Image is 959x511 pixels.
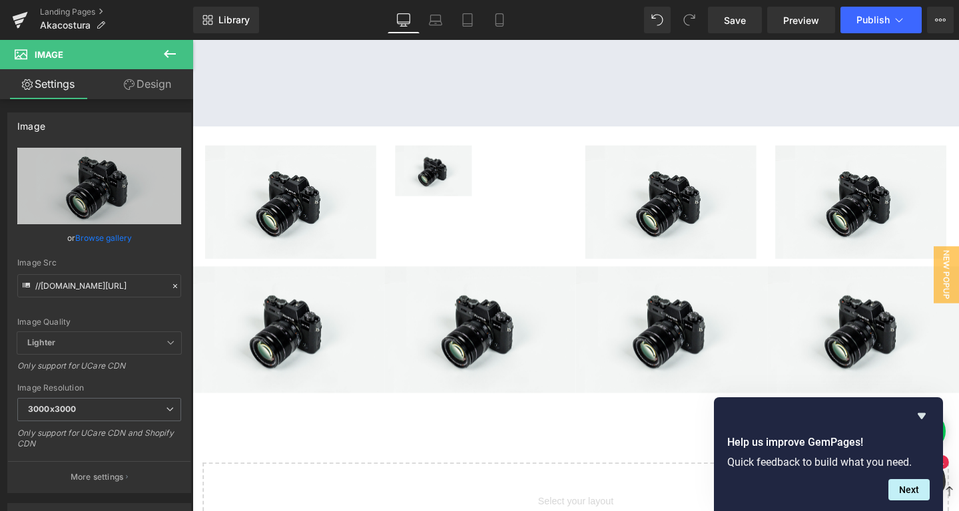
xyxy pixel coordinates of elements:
span: Library [218,14,250,26]
span: Publish [856,15,890,25]
button: More [927,7,954,33]
div: Image Quality [17,317,181,327]
a: Landing Pages [40,7,193,17]
button: Hide survey [914,408,930,424]
div: or [17,231,181,245]
h2: Help us improve GemPages! [727,434,930,450]
b: 3000x3000 [28,404,76,414]
b: Lighter [27,337,55,347]
div: Image Src [17,258,181,267]
button: More settings [8,461,190,492]
a: New Library [193,7,259,33]
button: Publish [840,7,922,33]
span: Image [35,49,63,60]
a: Design [99,69,196,99]
a: Desktop [388,7,420,33]
div: Only support for UCare CDN and Shopify CDN [17,428,181,458]
p: More settings [71,471,124,483]
span: New Popup [779,217,806,277]
a: Mobile [483,7,515,33]
span: Akacostura [40,20,91,31]
a: Browse gallery [75,226,132,250]
button: Redo [676,7,703,33]
div: Help us improve GemPages! [727,408,930,500]
span: Save [724,13,746,27]
span: Preview [783,13,819,27]
p: Quick feedback to build what you need. [727,456,930,468]
div: Image Resolution [17,383,181,393]
a: Tablet [452,7,483,33]
button: Next question [888,479,930,500]
a: Preview [767,7,835,33]
a: Laptop [420,7,452,33]
span: Select your layout [157,466,649,510]
inbox-online-store-chat: Shopify online store chat [747,441,795,484]
div: Image [17,113,45,132]
button: Undo [644,7,671,33]
div: Only support for UCare CDN [17,361,181,380]
input: Link [17,274,181,297]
